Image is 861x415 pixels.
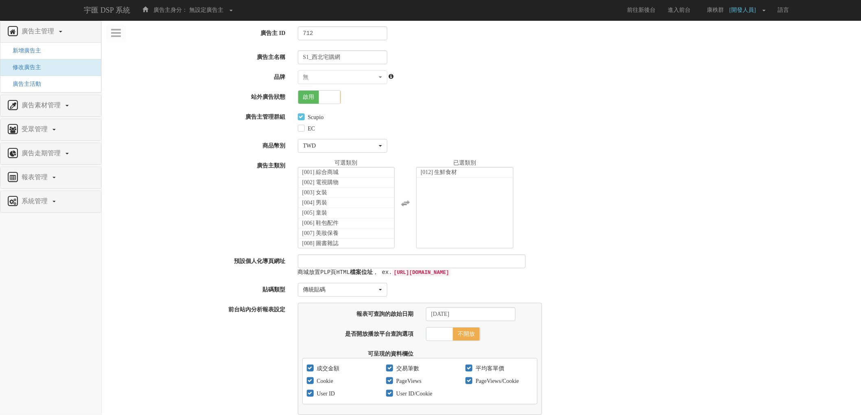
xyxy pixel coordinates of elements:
[421,169,457,175] span: [012] 生鮮食材
[730,7,760,13] span: [開發人員]
[7,48,41,54] a: 新增廣告主
[102,283,292,294] label: 貼碼類型
[102,110,292,121] label: 廣告主管理群組
[102,70,292,81] label: 品牌
[7,147,95,160] a: 廣告走期管理
[7,171,95,184] a: 報表管理
[302,179,339,185] span: [002] 電視購物
[315,377,333,385] label: Cookie
[296,347,420,358] label: 可呈現的資料欄位
[306,113,324,122] label: Scupio
[20,102,65,109] span: 廣告素材管理
[302,230,339,236] span: [007] 美妝保養
[298,91,319,104] span: 啟用
[20,198,52,204] span: 系統管理
[7,25,95,38] a: 廣告主管理
[298,139,387,153] button: TWD
[298,269,451,276] samp: 商城放置PLP頁HTML ， ex.
[7,123,95,136] a: 受眾管理
[102,254,292,265] label: 預設個人化導頁網址
[302,189,328,196] span: [003] 女裝
[302,169,339,175] span: [001] 綜合商城
[315,390,335,398] label: User ID
[298,159,395,167] div: 可選類別
[315,365,340,373] label: 成交金額
[394,390,433,398] label: User ID/Cookie
[298,26,387,40] pre: 712
[189,7,223,13] span: 無設定廣告主
[102,303,292,314] label: 前台站內分析報表設定
[20,126,52,133] span: 受眾管理
[453,328,480,341] span: 不開放
[703,7,728,13] span: 康秩群
[350,269,373,276] strong: 檔案位址
[102,139,292,150] label: 商品幣別
[7,195,95,208] a: 系統管理
[394,377,422,385] label: PageViews
[392,269,451,276] code: [URL][DOMAIN_NAME]
[102,159,292,170] label: 廣告主類別
[20,174,52,180] span: 報表管理
[7,64,41,70] a: 修改廣告主
[416,159,514,167] div: 已選類別
[302,200,328,206] span: [004] 男裝
[474,377,519,385] label: PageViews/Cookie
[296,307,420,318] label: 報表可查詢的啟始日期
[102,50,292,61] label: 廣告主名稱
[302,220,339,226] span: [006] 鞋包配件
[306,125,315,133] label: EC
[153,7,188,13] span: 廣告主身分：
[303,286,377,294] div: 傳統貼碼
[298,283,387,297] button: 傳統貼碼
[102,90,292,101] label: 站外廣告狀態
[302,240,339,246] span: [008] 圖書雜誌
[394,365,419,373] label: 交易筆數
[474,365,504,373] label: 平均客單價
[303,73,377,81] div: 無
[20,150,65,156] span: 廣告走期管理
[7,99,95,112] a: 廣告素材管理
[296,327,420,338] label: 是否開放播放平台查詢選項
[20,28,58,35] span: 廣告主管理
[7,81,41,87] a: 廣告主活動
[302,210,328,216] span: [005] 童裝
[102,26,292,37] label: 廣告主 ID
[298,70,387,84] button: 無
[303,142,377,150] div: TWD
[340,91,361,104] span: 停用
